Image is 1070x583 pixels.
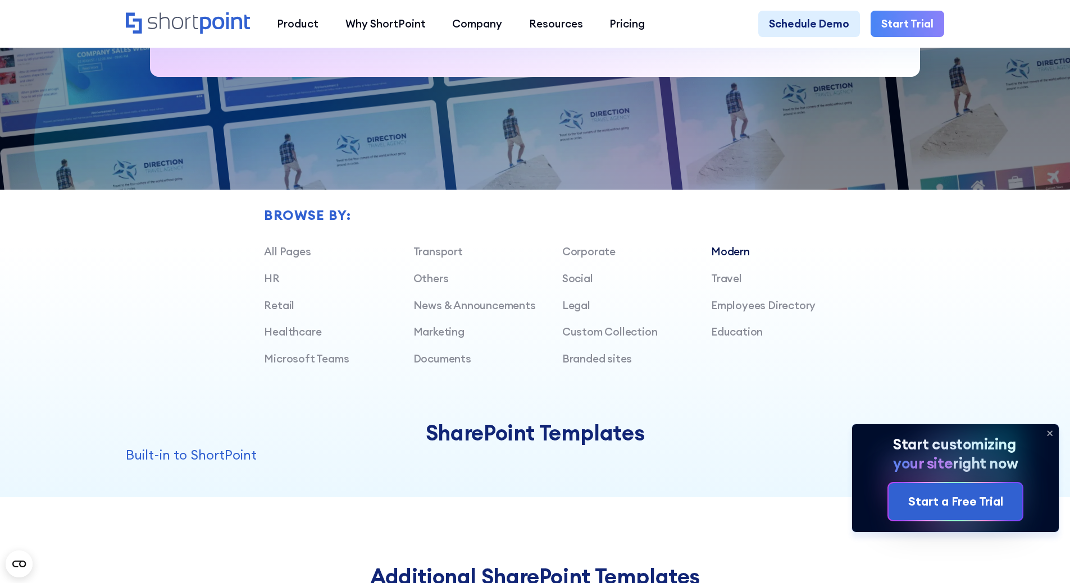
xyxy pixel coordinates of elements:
a: Marketing [413,325,465,338]
a: Transport [413,245,463,258]
h2: Browse by: [264,208,860,222]
a: Microsoft Teams [264,352,349,365]
a: Product [263,11,332,38]
button: Open CMP widget [6,550,33,577]
a: Corporate [562,245,616,258]
div: Pricing [609,16,645,32]
a: All Pages [264,245,311,258]
a: Home [126,12,250,35]
a: Retail [264,299,294,312]
div: Why ShortPoint [345,16,426,32]
a: Pricing [597,11,659,38]
a: Branded sites [562,352,632,365]
a: Legal [562,299,590,312]
a: Start Trial [871,11,944,38]
a: Resources [516,11,597,38]
div: Resources [529,16,583,32]
a: Custom Collection [562,325,658,338]
a: Start a Free Trial [889,483,1022,520]
div: Company [452,16,502,32]
a: Company [439,11,516,38]
div: Start a Free Trial [908,493,1003,511]
a: Why ShortPoint [332,11,439,38]
h2: SharePoint Templates [126,420,944,445]
a: HR [264,272,280,285]
a: Travel [711,272,742,285]
a: Education [711,325,763,338]
a: Others [413,272,449,285]
a: Healthcare [264,325,321,338]
p: Built-in to ShortPoint [126,445,944,465]
a: News & Announcements [413,299,536,312]
a: Social [562,272,593,285]
a: Schedule Demo [758,11,860,38]
a: Documents [413,352,471,365]
div: Product [277,16,318,32]
a: Employees Directory [711,299,816,312]
a: Modern [711,245,750,258]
